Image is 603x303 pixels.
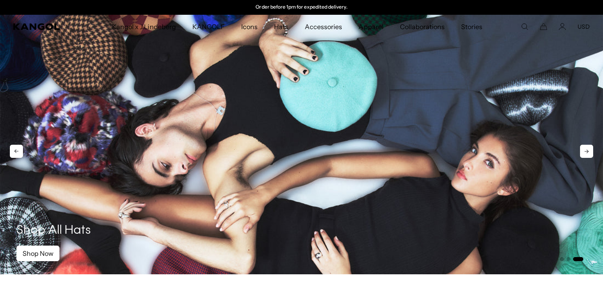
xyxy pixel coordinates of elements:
a: Collaborations [392,15,453,39]
span: Kangol x J.Lindeberg [112,15,176,39]
button: Go to slide 1 [560,257,564,261]
span: KANGOLF [192,15,225,39]
a: Account [559,23,566,30]
button: Cart [540,23,547,30]
div: Announcement [217,4,386,11]
h1: Shop All Hats [16,223,91,239]
a: Accessories [297,15,350,39]
a: Shop Now [16,246,59,261]
ul: Select a slide to show [559,255,583,262]
summary: Search here [521,23,528,30]
span: Accessories [305,15,342,39]
p: Order before 1pm for expedited delivery. [256,4,347,11]
a: Kangol [13,23,73,30]
a: Hats [266,15,297,39]
button: Go to slide 3 [573,257,583,261]
span: Stories [461,15,482,39]
slideshow-component: Announcement bar [217,4,386,11]
span: Icons [241,15,258,39]
span: Hats [274,15,288,39]
div: 2 of 2 [217,4,386,11]
a: Kangol x J.Lindeberg [104,15,184,39]
span: Collaborations [400,15,445,39]
a: Apparel [350,15,391,39]
span: Apparel [359,15,383,39]
button: USD [578,23,590,30]
a: Icons [233,15,266,39]
a: Stories [453,15,491,39]
a: KANGOLF [184,15,233,39]
button: Go to slide 2 [566,257,571,261]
